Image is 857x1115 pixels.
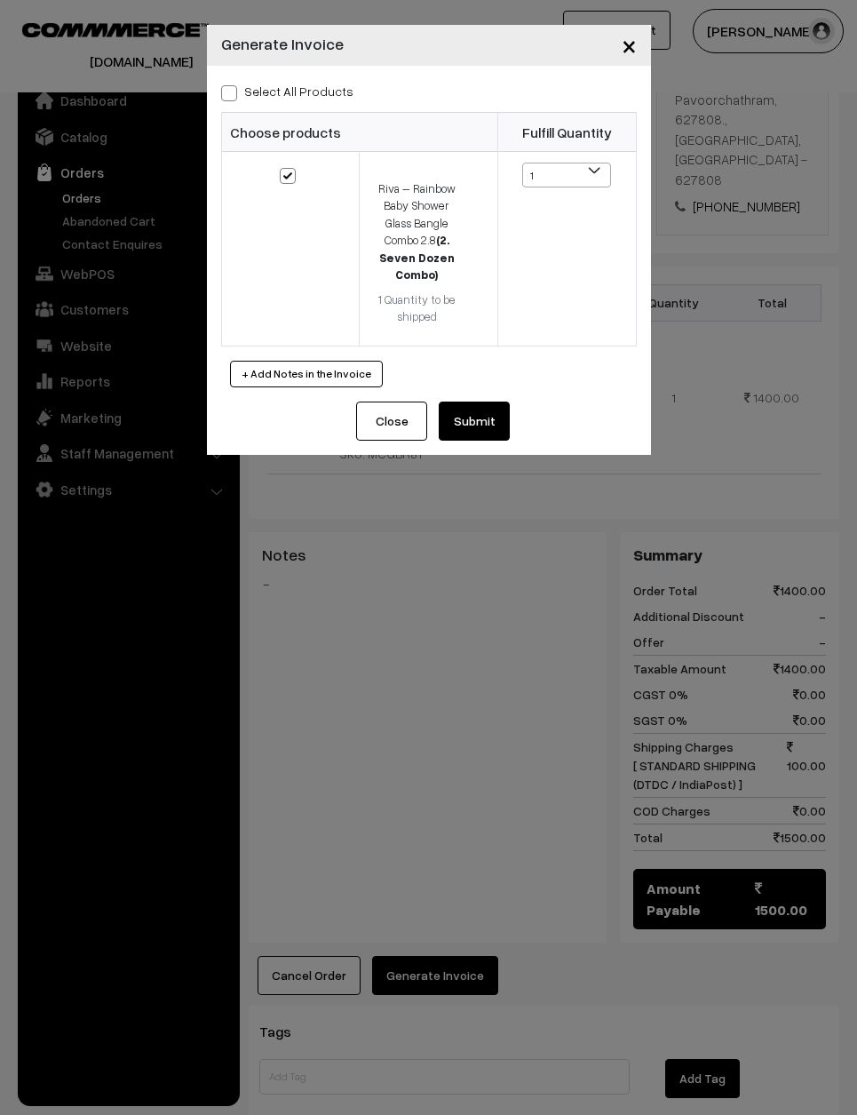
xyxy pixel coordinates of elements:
div: Riva – Rainbow Baby Shower Glass Bangle Combo 2.8 [370,180,463,284]
span: 1 [522,163,611,187]
th: Fulfill Quantity [497,113,636,152]
th: Choose products [221,113,497,152]
span: × [622,28,637,61]
button: + Add Notes in the Invoice [230,361,383,387]
span: 1 [523,163,610,188]
label: Select all Products [221,82,353,100]
div: 1 Quantity to be shipped [370,291,463,326]
button: Submit [439,402,510,441]
button: Close [356,402,427,441]
strong: (2. Seven Dozen Combo) [379,233,455,282]
button: Close [607,18,651,73]
h4: Generate Invoice [221,32,344,56]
